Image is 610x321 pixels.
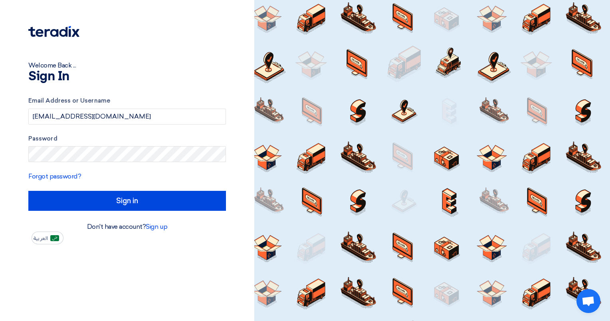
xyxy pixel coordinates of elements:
button: العربية [32,232,63,244]
a: Forgot password? [28,172,81,180]
input: Enter your business email or username [28,109,226,125]
a: Open chat [576,289,600,313]
div: Welcome Back ... [28,61,226,70]
img: Teradix logo [28,26,79,37]
div: Don't have account? [28,222,226,232]
h1: Sign In [28,70,226,83]
img: ar-AR.png [50,235,59,241]
span: العربية [34,236,48,241]
label: Password [28,134,226,143]
label: Email Address or Username [28,96,226,105]
input: Sign in [28,191,226,211]
a: Sign up [146,223,167,230]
